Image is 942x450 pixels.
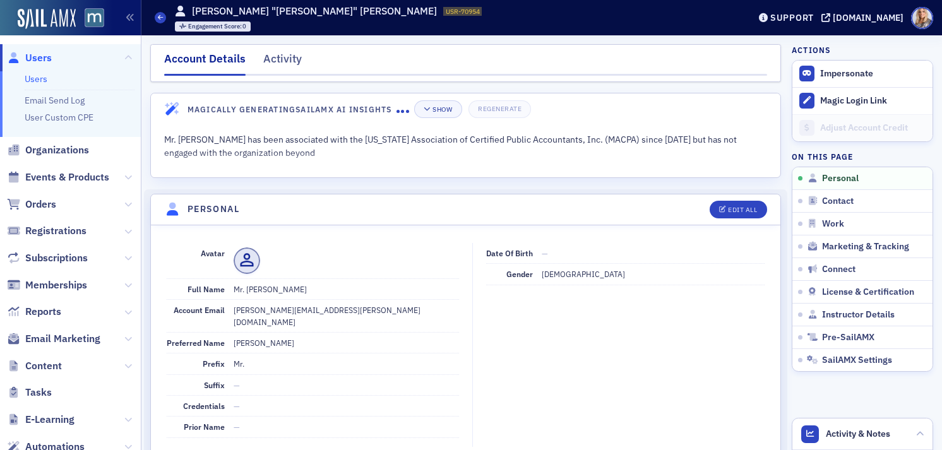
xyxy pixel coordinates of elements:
[822,196,854,207] span: Contact
[192,4,437,18] h1: [PERSON_NAME] "[PERSON_NAME]" [PERSON_NAME]
[486,248,533,258] span: Date of Birth
[770,12,814,23] div: Support
[710,201,766,218] button: Edit All
[820,68,873,80] button: Impersonate
[792,151,933,162] h4: On this page
[792,114,933,141] a: Adjust Account Credit
[7,305,61,319] a: Reports
[175,21,251,32] div: Engagement Score: 0
[188,104,396,115] h4: Magically Generating SailAMX AI Insights
[7,170,109,184] a: Events & Products
[203,358,225,369] span: Prefix
[822,309,895,321] span: Instructor Details
[826,427,890,441] span: Activity & Notes
[25,413,75,427] span: E-Learning
[25,278,87,292] span: Memberships
[174,305,225,315] span: Account Email
[201,248,225,258] span: Avatar
[821,13,908,22] button: [DOMAIN_NAME]
[468,100,531,118] button: Regenerate
[25,198,56,211] span: Orders
[183,401,225,411] span: Credentials
[234,333,459,353] dd: [PERSON_NAME]
[446,7,480,16] span: USR-70954
[25,112,93,123] a: User Custom CPE
[432,106,452,113] div: Show
[188,284,225,294] span: Full Name
[188,203,239,216] h4: Personal
[542,264,765,284] dd: [DEMOGRAPHIC_DATA]
[7,359,62,373] a: Content
[25,143,89,157] span: Organizations
[7,332,100,346] a: Email Marketing
[414,100,462,118] button: Show
[25,305,61,319] span: Reports
[7,198,56,211] a: Orders
[25,359,62,373] span: Content
[7,386,52,400] a: Tasks
[234,279,459,299] dd: Mr. [PERSON_NAME]
[204,380,225,390] span: Suffix
[76,8,104,30] a: View Homepage
[792,87,933,114] button: Magic Login Link
[25,224,86,238] span: Registrations
[7,224,86,238] a: Registrations
[25,386,52,400] span: Tasks
[188,23,247,30] div: 0
[263,50,302,74] div: Activity
[85,8,104,28] img: SailAMX
[822,355,892,366] span: SailAMX Settings
[164,50,246,76] div: Account Details
[188,22,243,30] span: Engagement Score :
[822,264,856,275] span: Connect
[822,287,914,298] span: License & Certification
[7,251,88,265] a: Subscriptions
[911,7,933,29] span: Profile
[833,12,903,23] div: [DOMAIN_NAME]
[7,278,87,292] a: Memberships
[822,173,859,184] span: Personal
[25,95,85,106] a: Email Send Log
[25,251,88,265] span: Subscriptions
[542,248,548,258] span: —
[822,218,844,230] span: Work
[506,269,533,279] span: Gender
[792,44,831,56] h4: Actions
[7,143,89,157] a: Organizations
[234,300,459,332] dd: [PERSON_NAME][EMAIL_ADDRESS][PERSON_NAME][DOMAIN_NAME]
[25,332,100,346] span: Email Marketing
[234,422,240,432] span: —
[820,122,926,134] div: Adjust Account Credit
[25,51,52,65] span: Users
[25,73,47,85] a: Users
[184,422,225,432] span: Prior Name
[234,401,240,411] span: —
[25,170,109,184] span: Events & Products
[7,413,75,427] a: E-Learning
[822,332,874,343] span: Pre-SailAMX
[728,206,757,213] div: Edit All
[820,95,926,107] div: Magic Login Link
[822,241,909,252] span: Marketing & Tracking
[18,9,76,29] img: SailAMX
[234,353,459,374] dd: Mr.
[7,51,52,65] a: Users
[167,338,225,348] span: Preferred Name
[234,380,240,390] span: —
